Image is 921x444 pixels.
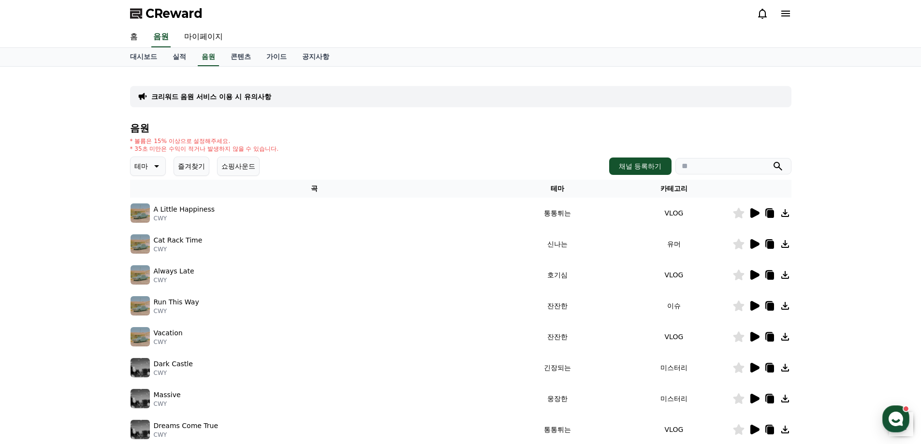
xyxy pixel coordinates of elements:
[3,306,64,330] a: 홈
[30,321,36,329] span: 홈
[499,198,615,229] td: 통통튀는
[499,290,615,321] td: 잔잔한
[154,328,183,338] p: Vacation
[615,290,732,321] td: 이슈
[198,48,219,66] a: 음원
[154,266,194,276] p: Always Late
[131,358,150,377] img: music
[154,421,219,431] p: Dreams Come True
[154,359,193,369] p: Dark Castle
[154,390,181,400] p: Massive
[615,229,732,259] td: 유머
[131,420,150,439] img: music
[174,157,209,176] button: 즐겨찾기
[122,27,146,47] a: 홈
[154,276,194,284] p: CWY
[294,48,337,66] a: 공지사항
[154,215,215,222] p: CWY
[615,321,732,352] td: VLOG
[499,352,615,383] td: 긴장되는
[499,321,615,352] td: 잔잔한
[176,27,231,47] a: 마이페이지
[223,48,259,66] a: 콘텐츠
[122,48,165,66] a: 대시보드
[499,259,615,290] td: 호기심
[151,27,171,47] a: 음원
[499,229,615,259] td: 신나는
[499,383,615,414] td: 웅장한
[146,6,203,21] span: CReward
[130,145,279,153] p: * 35초 미만은 수익이 적거나 발생하지 않을 수 있습니다.
[130,137,279,145] p: * 볼륨은 15% 이상으로 설정해주세요.
[131,389,150,408] img: music
[131,203,150,223] img: music
[259,48,294,66] a: 가이드
[165,48,194,66] a: 실적
[130,6,203,21] a: CReward
[131,296,150,315] img: music
[125,306,186,330] a: 설정
[615,180,732,198] th: 카테고리
[88,321,100,329] span: 대화
[130,123,791,133] h4: 음원
[154,235,203,245] p: Cat Rack Time
[130,180,499,198] th: 곡
[154,307,199,315] p: CWY
[131,234,150,254] img: music
[499,180,615,198] th: 테마
[154,338,183,346] p: CWY
[134,159,148,173] p: 테마
[154,400,181,408] p: CWY
[615,383,732,414] td: 미스터리
[615,198,732,229] td: VLOG
[154,204,215,215] p: A Little Happiness
[64,306,125,330] a: 대화
[615,259,732,290] td: VLOG
[615,352,732,383] td: 미스터리
[154,431,219,439] p: CWY
[154,297,199,307] p: Run This Way
[154,245,203,253] p: CWY
[149,321,161,329] span: 설정
[130,157,166,176] button: 테마
[217,157,260,176] button: 쇼핑사운드
[609,158,671,175] button: 채널 등록하기
[131,327,150,346] img: music
[154,369,193,377] p: CWY
[131,265,150,285] img: music
[151,92,271,101] a: 크리워드 음원 서비스 이용 시 유의사항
